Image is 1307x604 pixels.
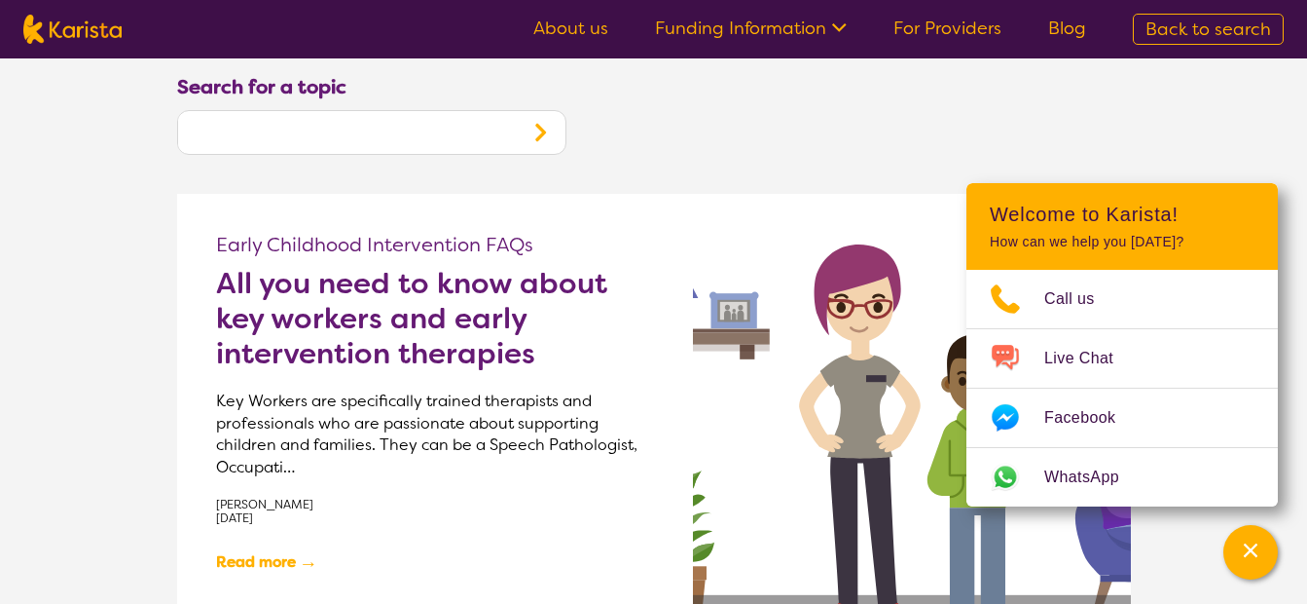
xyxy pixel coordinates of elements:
[1145,18,1271,41] span: Back to search
[1044,403,1139,433] span: Facebook
[216,391,654,478] p: Key Workers are specifically trained therapists and professionals who are passionate about suppor...
[1223,525,1278,580] button: Channel Menu
[177,72,346,101] label: Search for a topic
[515,111,565,154] button: Search
[990,203,1254,226] h2: Welcome to Karista!
[299,546,317,579] span: →
[216,546,318,579] a: Read more→
[216,266,654,371] a: All you need to know about key workers and early intervention therapies
[216,233,654,256] p: Early Childhood Intervention FAQs
[990,234,1254,250] p: How can we help you [DATE]?
[1044,284,1118,314] span: Call us
[1133,14,1284,45] a: Back to search
[966,448,1278,507] a: Web link opens in a new tab.
[1044,344,1137,373] span: Live Chat
[533,17,608,40] a: About us
[1044,463,1143,492] span: WhatsApp
[966,183,1278,507] div: Channel Menu
[1048,17,1086,40] a: Blog
[893,17,1001,40] a: For Providers
[216,498,654,526] p: [PERSON_NAME] [DATE]
[655,17,847,40] a: Funding Information
[23,15,122,44] img: Karista logo
[966,270,1278,507] ul: Choose channel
